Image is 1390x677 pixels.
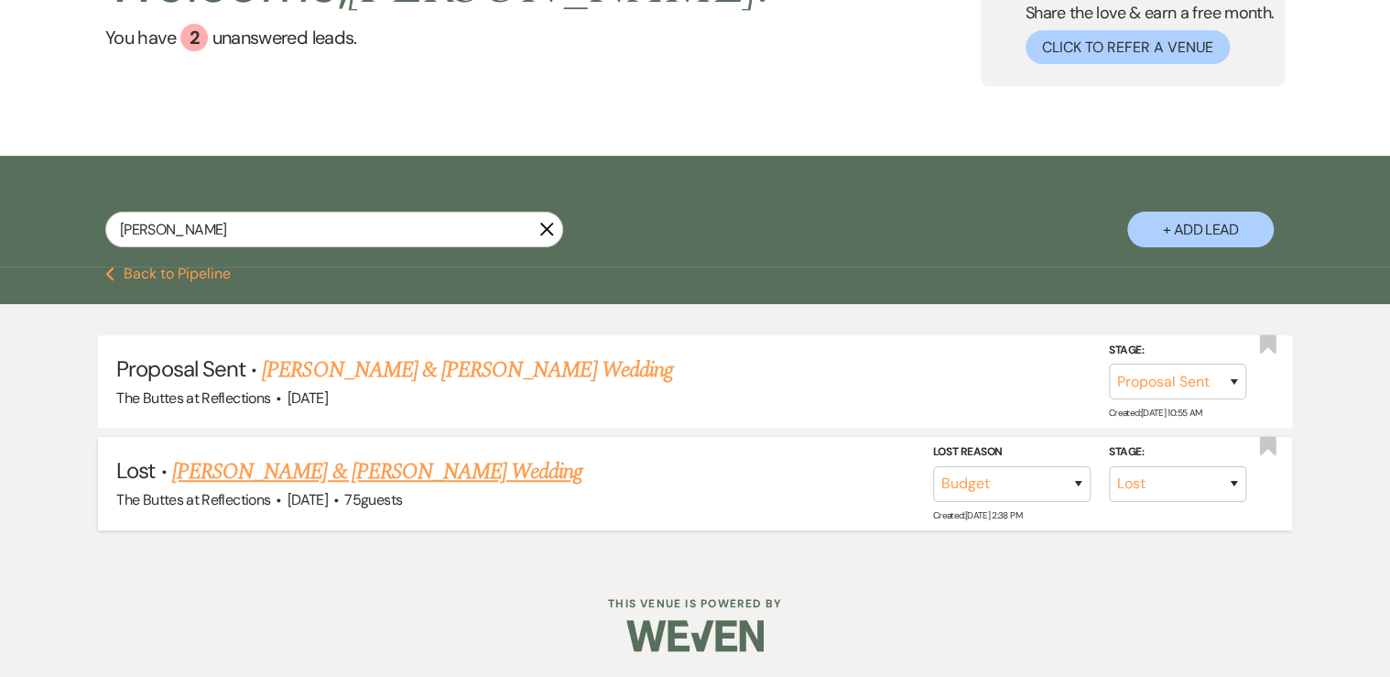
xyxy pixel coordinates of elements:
span: Proposal Sent [116,355,245,383]
span: Created: [DATE] 10:55 AM [1109,407,1201,419]
span: Lost [116,456,155,485]
a: [PERSON_NAME] & [PERSON_NAME] Wedding [262,354,672,387]
button: Back to Pipeline [105,267,231,281]
label: Stage: [1109,442,1246,463]
button: Click to Refer a Venue [1026,30,1230,64]
button: + Add Lead [1127,212,1274,247]
span: [DATE] [288,388,328,408]
span: The Buttes at Reflections [116,490,270,509]
span: 75 guests [344,490,402,509]
img: Weven Logo [626,604,764,668]
a: [PERSON_NAME] & [PERSON_NAME] Wedding [172,455,582,488]
span: Created: [DATE] 2:38 PM [933,509,1022,521]
span: The Buttes at Reflections [116,388,270,408]
span: [DATE] [288,490,328,509]
label: Stage: [1109,341,1246,361]
div: 2 [180,24,208,51]
label: Lost Reason [933,442,1091,463]
input: Search by name, event date, email address or phone number [105,212,563,247]
a: You have 2 unanswered leads. [105,24,771,51]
